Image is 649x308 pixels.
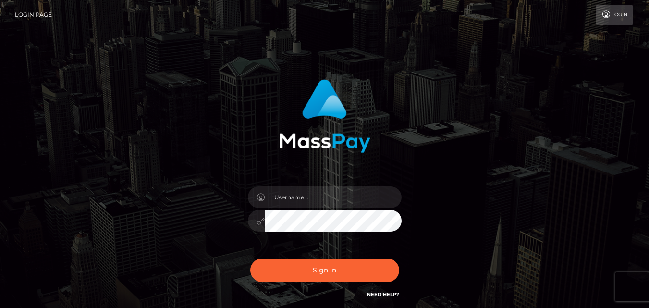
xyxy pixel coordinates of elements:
a: Login Page [15,5,52,25]
img: MassPay Login [279,79,370,153]
a: Need Help? [367,291,399,297]
a: Login [596,5,633,25]
button: Sign in [250,259,399,282]
input: Username... [265,186,402,208]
